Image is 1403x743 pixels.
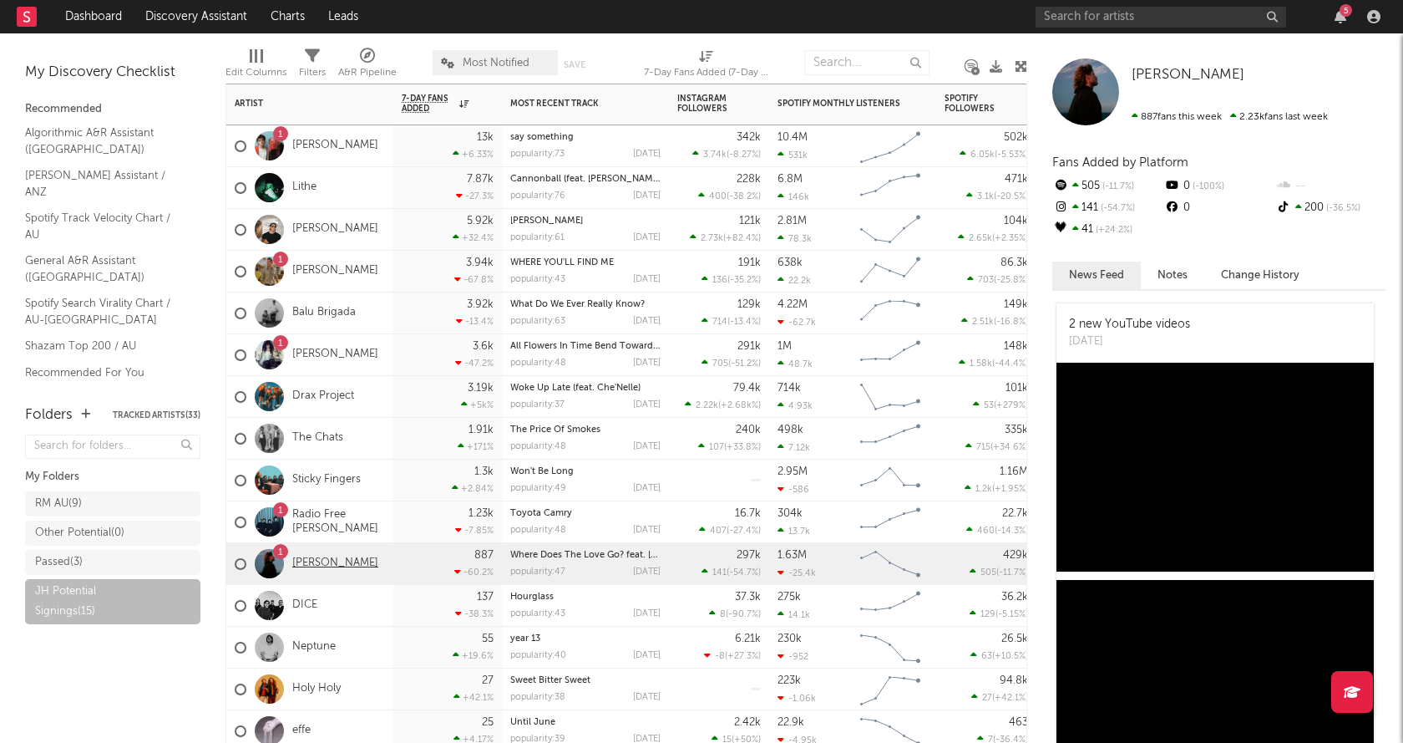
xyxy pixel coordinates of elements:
[984,401,994,410] span: 53
[712,568,727,578] span: 141
[730,318,758,327] span: -13.4 %
[454,567,494,578] div: -60.2 %
[729,192,758,201] span: -38.2 %
[993,443,1026,452] span: +34.6 %
[715,652,725,661] span: -8
[453,232,494,243] div: +32.4 %
[1004,299,1028,310] div: 149k
[777,484,809,495] div: -586
[1052,176,1163,197] div: 505
[1132,112,1222,122] span: 887 fans this week
[999,568,1026,578] span: -11.7 %
[701,234,723,243] span: 2.73k
[710,527,727,536] span: 407
[225,63,286,83] div: Edit Columns
[737,174,761,185] div: 228k
[712,276,727,285] span: 136
[510,175,661,184] div: Cannonball (feat. Don Toliver)
[292,139,378,153] a: [PERSON_NAME]
[292,222,378,237] a: [PERSON_NAME]
[996,192,1026,201] span: -20.5 %
[510,400,565,410] div: popularity: 37
[510,150,565,159] div: popularity: 73
[853,334,928,376] svg: Chart title
[945,94,1003,114] div: Spotify Followers
[453,650,494,661] div: +19.6 %
[1052,156,1188,169] span: Fans Added by Platform
[727,652,758,661] span: +27.3 %
[25,364,184,382] a: Recommended For You
[510,359,566,368] div: popularity: 48
[977,192,994,201] span: 3.1k
[1190,182,1224,191] span: -100 %
[463,58,529,69] span: Most Notified
[738,257,761,268] div: 191k
[510,275,565,284] div: popularity: 43
[1052,197,1163,219] div: 141
[701,274,761,285] div: ( )
[853,125,928,167] svg: Chart title
[727,443,758,452] span: +33.8 %
[467,174,494,185] div: 7.87k
[292,557,378,571] a: [PERSON_NAME]
[1002,508,1028,519] div: 22.7k
[777,341,792,352] div: 1M
[733,383,761,394] div: 79.4k
[777,299,808,310] div: 4.22M
[510,651,566,660] div: popularity: 40
[225,42,286,90] div: Edit Columns
[972,318,994,327] span: 2.51k
[35,523,124,543] div: Other Potential ( 0 )
[25,405,73,425] div: Folders
[510,133,574,142] a: say something
[633,150,661,159] div: [DATE]
[777,508,803,519] div: 304k
[25,521,200,546] a: Other Potential(0)
[510,634,540,644] a: year 13
[995,652,1026,661] span: +10.5 %
[467,216,494,226] div: 5.92k
[633,567,661,577] div: [DATE]
[701,316,761,327] div: ( )
[777,132,808,143] div: 10.4M
[699,525,761,536] div: ( )
[731,359,758,369] span: -51.2 %
[474,466,494,477] div: 1.3k
[564,60,585,69] button: Save
[1069,316,1190,333] div: 2 new YouTube videos
[292,306,356,320] a: Balu Brigada
[113,411,200,420] button: Tracked Artists(33)
[965,483,1028,494] div: ( )
[456,191,494,201] div: -27.3 %
[25,166,184,201] a: [PERSON_NAME] Assistant / ANZ
[473,341,494,352] div: 3.6k
[1052,262,1141,289] button: News Feed
[633,651,661,660] div: [DATE]
[735,508,761,519] div: 16.7k
[737,132,761,143] div: 342k
[633,191,661,201] div: [DATE]
[25,337,184,355] a: Shazam Top 200 / AU
[292,508,385,537] a: Radio Free [PERSON_NAME]
[292,598,317,613] a: DICE
[853,167,928,209] svg: Chart title
[777,609,810,620] div: 14.1k
[698,191,761,201] div: ( )
[338,42,397,90] div: A&R Pipeline
[696,401,718,410] span: 2.22k
[633,526,661,535] div: [DATE]
[455,358,494,369] div: -47.2 %
[701,567,761,578] div: ( )
[965,441,1028,452] div: ( )
[25,294,184,328] a: Spotify Search Virality Chart / AU-[GEOGRAPHIC_DATA]
[292,264,378,278] a: [PERSON_NAME]
[777,150,808,160] div: 531k
[736,425,761,435] div: 240k
[1001,634,1028,644] div: 26.5k
[728,610,758,619] span: -90.7 %
[1004,341,1028,352] div: 148k
[973,399,1028,410] div: ( )
[853,460,928,501] svg: Chart title
[777,317,816,328] div: -62.7k
[1132,67,1244,84] a: [PERSON_NAME]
